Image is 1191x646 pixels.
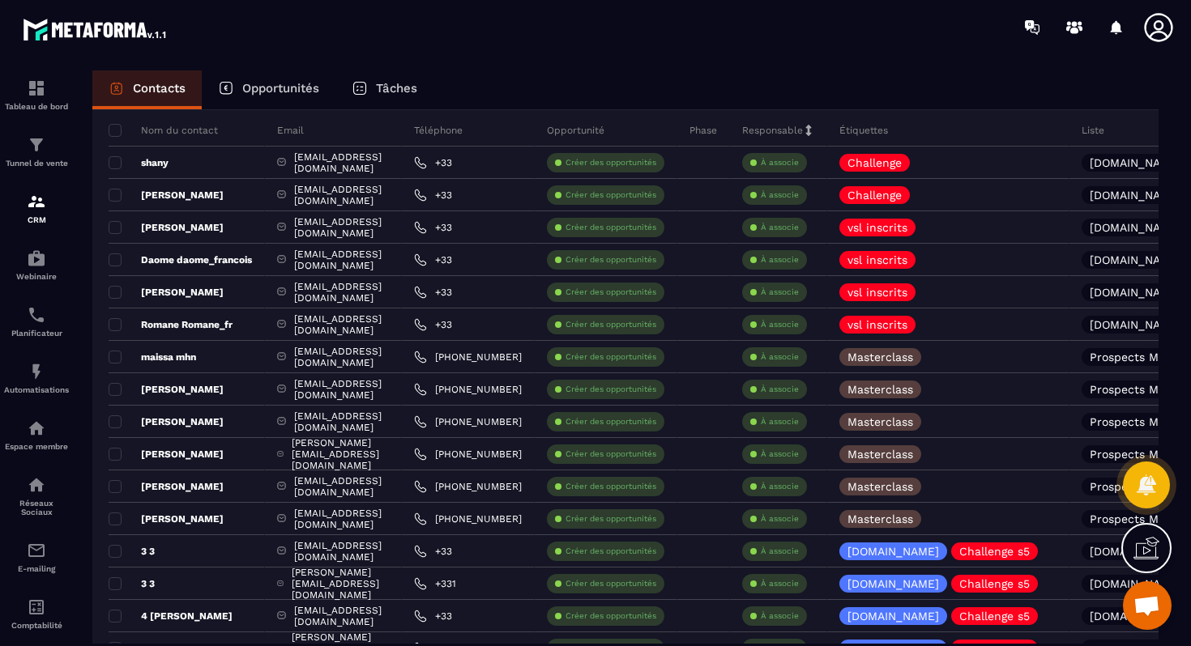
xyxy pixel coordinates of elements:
p: Créer des opportunités [566,157,656,168]
a: automationsautomationsWebinaire [4,236,69,293]
p: Créer des opportunités [566,254,656,266]
img: logo [23,15,169,44]
img: formation [27,192,46,211]
p: Responsable [742,124,803,137]
p: À associe [761,319,799,330]
a: +33 [414,286,452,299]
p: [DOMAIN_NAME] [1090,319,1181,330]
p: Contacts [133,81,186,96]
p: Planificateur [4,329,69,338]
p: Challenge s5 [959,546,1030,557]
a: formationformationTableau de bord [4,66,69,123]
p: [DOMAIN_NAME] [1090,578,1181,589]
p: Masterclass [847,481,913,492]
a: [PHONE_NUMBER] [414,351,522,363]
a: +33 [414,189,452,202]
a: [PHONE_NUMBER] [414,512,522,525]
a: automationsautomationsAutomatisations [4,350,69,406]
p: Créer des opportunités [566,189,656,201]
a: Contacts [92,70,202,109]
p: Étiquettes [839,124,888,137]
p: [PERSON_NAME] [109,448,224,461]
p: CRM [4,215,69,224]
p: Créer des opportunités [566,546,656,557]
p: Phase [689,124,717,137]
p: Challenge s5 [959,610,1030,622]
p: À associe [761,578,799,589]
p: Challenge s5 [959,578,1030,589]
p: E-mailing [4,564,69,573]
p: Espace membre [4,442,69,451]
p: Masterclass [847,384,913,395]
p: Masterclass [847,351,913,363]
p: Email [277,124,304,137]
a: +33 [414,545,452,558]
img: social-network [27,475,46,495]
p: [DOMAIN_NAME] [1090,546,1181,557]
p: [PERSON_NAME] [109,383,224,396]
p: [PERSON_NAME] [109,189,224,202]
img: automations [27,362,46,381]
p: [PERSON_NAME] [109,286,224,299]
p: [PERSON_NAME] [109,221,224,234]
p: 3 3 [109,577,155,590]
a: [PHONE_NUMBER] [414,480,522,493]
p: Créer des opportunités [566,416,656,427]
p: Opportunité [547,124,604,137]
p: À associe [761,448,799,460]
p: [PERSON_NAME] [109,480,224,493]
p: Challenge [847,157,902,168]
img: formation [27,79,46,98]
p: Téléphone [414,124,463,137]
a: formationformationCRM [4,180,69,236]
p: Masterclass [847,416,913,427]
p: Challenge [847,189,902,201]
p: [DOMAIN_NAME] [847,610,939,622]
p: Daome daome_francois [109,253,252,266]
p: Créer des opportunités [566,287,656,298]
p: [DOMAIN_NAME] [1090,222,1181,233]
a: emailemailE-mailing [4,529,69,585]
p: Créer des opportunités [566,351,656,363]
a: +33 [414,610,452,623]
p: Comptabilité [4,621,69,630]
p: À associe [761,254,799,266]
p: Webinaire [4,272,69,281]
p: vsl inscrits [847,254,907,266]
p: À associe [761,287,799,298]
p: Nom du contact [109,124,218,137]
p: [DOMAIN_NAME] [1090,254,1181,266]
a: Ouvrir le chat [1123,581,1172,630]
p: vsl inscrits [847,222,907,233]
a: Tâches [335,70,433,109]
p: Créer des opportunités [566,513,656,525]
p: shany [109,156,169,169]
p: vsl inscrits [847,287,907,298]
a: social-networksocial-networkRéseaux Sociaux [4,463,69,529]
p: [PERSON_NAME] [109,512,224,525]
p: À associe [761,610,799,622]
p: Tâches [376,81,417,96]
p: À associe [761,416,799,427]
p: Romane Romane_fr [109,318,233,331]
p: Masterclass [847,513,913,525]
img: scheduler [27,305,46,325]
p: Tableau de bord [4,102,69,111]
img: accountant [27,597,46,617]
p: [DOMAIN_NAME] [1090,610,1181,622]
p: À associe [761,384,799,395]
img: automations [27,249,46,268]
a: +33 [414,156,452,169]
p: Masterclass [847,448,913,460]
p: À associe [761,222,799,233]
p: 4 [PERSON_NAME] [109,610,233,623]
a: +331 [414,577,456,590]
a: accountantaccountantComptabilité [4,585,69,642]
a: +33 [414,253,452,266]
a: schedulerschedulerPlanificateur [4,293,69,350]
p: 3 3 [109,545,155,558]
p: Créer des opportunités [566,448,656,460]
p: [PERSON_NAME] [109,415,224,428]
p: [DOMAIN_NAME] [847,546,939,557]
img: email [27,541,46,560]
